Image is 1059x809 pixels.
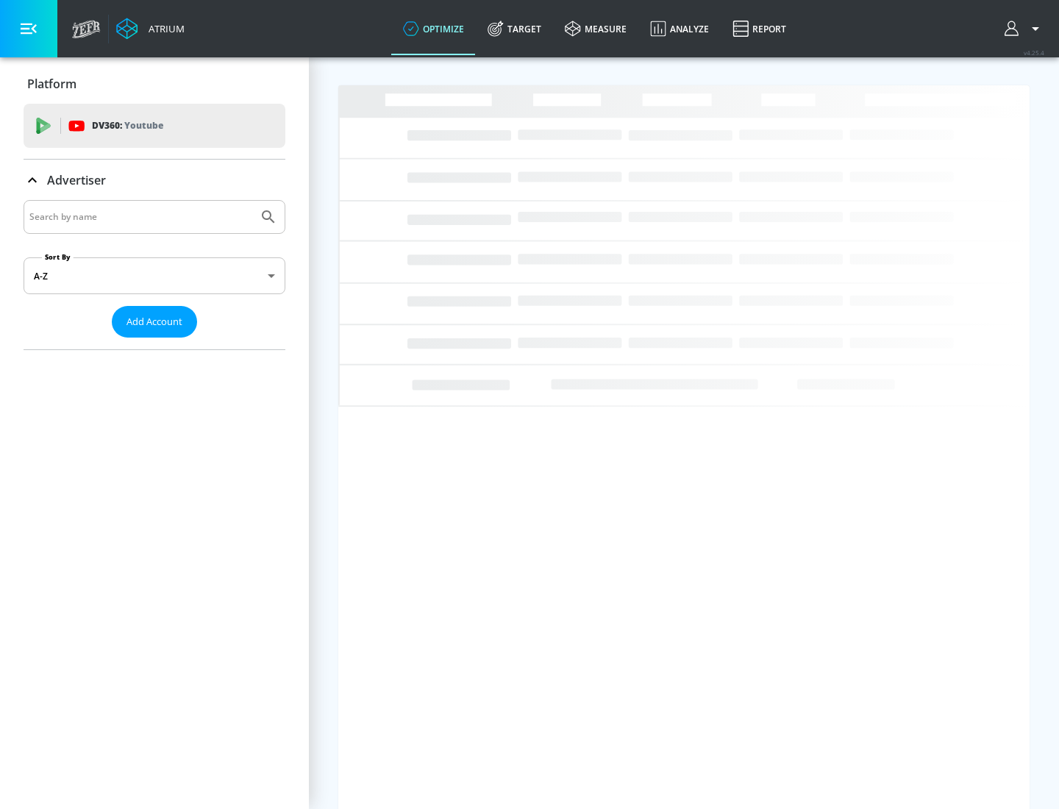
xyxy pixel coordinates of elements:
div: Platform [24,63,285,104]
a: Target [476,2,553,55]
div: Atrium [143,22,185,35]
a: measure [553,2,638,55]
span: Add Account [126,313,182,330]
div: Advertiser [24,200,285,349]
label: Sort By [42,252,74,262]
span: v 4.25.4 [1024,49,1044,57]
p: Advertiser [47,172,106,188]
a: Analyze [638,2,721,55]
a: Report [721,2,798,55]
p: Youtube [124,118,163,133]
div: DV360: Youtube [24,104,285,148]
nav: list of Advertiser [24,338,285,349]
div: A-Z [24,257,285,294]
a: Atrium [116,18,185,40]
a: optimize [391,2,476,55]
div: Advertiser [24,160,285,201]
p: Platform [27,76,76,92]
button: Add Account [112,306,197,338]
p: DV360: [92,118,163,134]
input: Search by name [29,207,252,227]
